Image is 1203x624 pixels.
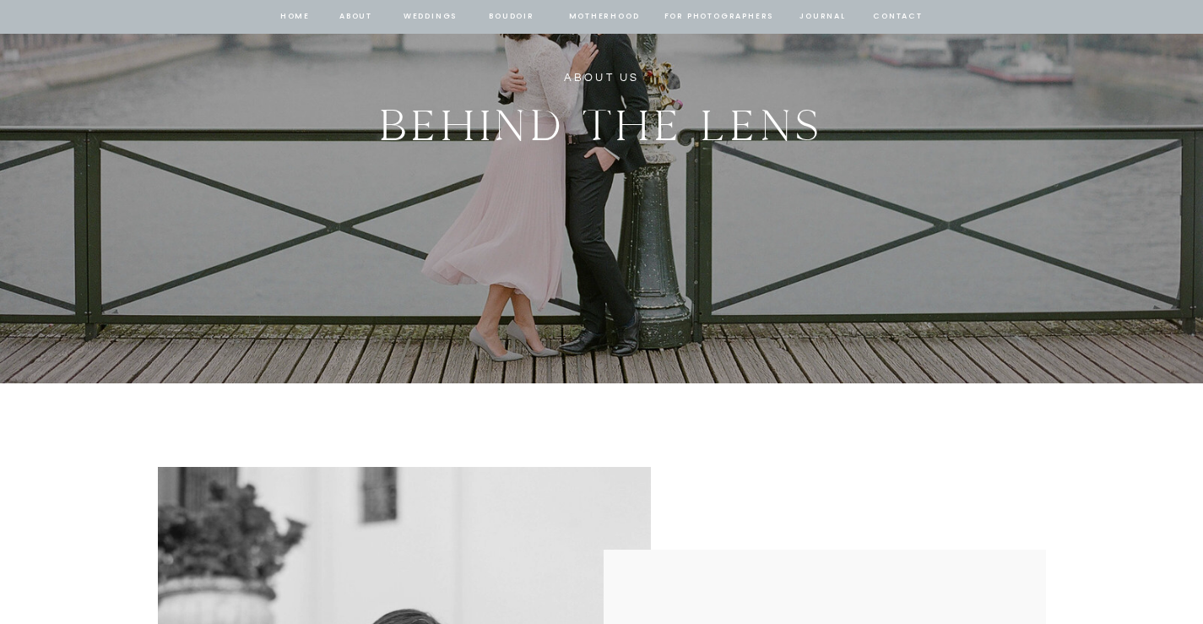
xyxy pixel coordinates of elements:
[569,9,639,24] a: Motherhood
[339,9,374,24] a: about
[279,9,312,24] a: home
[359,91,845,150] h2: BEHIND THE LENS
[871,9,925,24] a: contact
[488,9,536,24] a: BOUDOIR
[402,9,459,24] a: Weddings
[797,9,849,24] a: journal
[464,68,740,88] h1: ABOUT US
[664,9,774,24] a: for photographers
